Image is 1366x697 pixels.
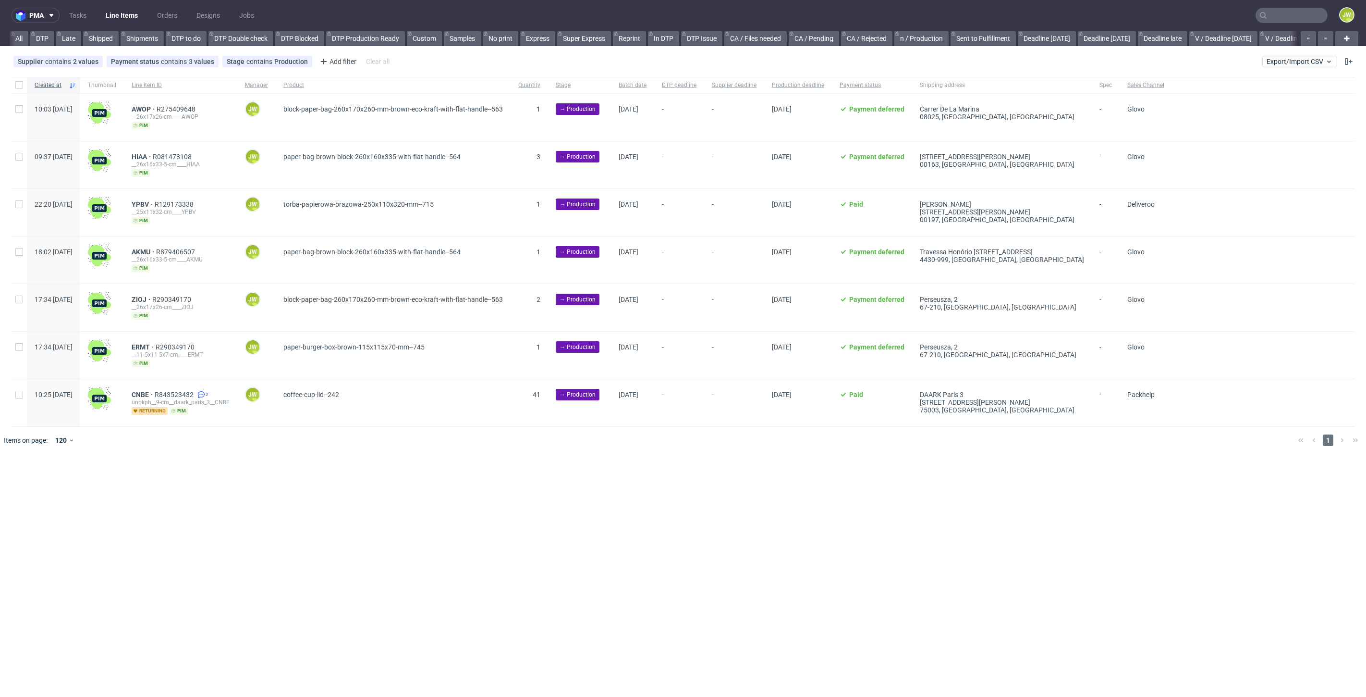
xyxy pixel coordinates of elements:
button: pma [12,8,60,23]
div: __11-5x11-5x7-cm____ERMT [132,351,230,359]
span: Line item ID [132,81,230,89]
span: [DATE] [772,200,792,208]
span: Stage [556,81,603,89]
span: Production deadline [772,81,824,89]
span: pim [132,264,150,272]
div: Production [274,58,308,65]
span: returning [132,407,168,415]
div: __25x11x32-cm____YPBV [132,208,230,216]
a: Sent to Fulfillment [951,31,1016,46]
span: Payment deferred [849,153,904,161]
img: logo [16,10,29,21]
span: [DATE] [772,105,792,113]
span: → Production [560,390,596,399]
span: 22:20 [DATE] [35,200,73,208]
button: Export/Import CSV [1262,56,1337,67]
div: __26x17x26-cm____AWOP [132,113,230,121]
span: 1 [537,200,540,208]
div: Carrer de la Marina [920,105,1084,113]
span: - [712,105,756,129]
span: R290349170 [152,296,193,303]
span: 18:02 [DATE] [35,248,73,256]
span: [DATE] [772,248,792,256]
img: wHgJFi1I6lmhQAAAABJRU5ErkJggg== [88,197,111,220]
a: DTP to do [166,31,207,46]
span: - [712,296,756,320]
a: R275409648 [157,105,197,113]
span: - [662,391,696,415]
a: V / Deadline [DATE] [1189,31,1257,46]
a: Line Items [100,8,144,23]
a: No print [483,31,518,46]
span: pim [170,407,188,415]
span: [DATE] [772,296,792,303]
span: Payment deferred [849,343,904,351]
figcaption: JW [246,388,259,401]
span: 09:37 [DATE] [35,153,73,161]
span: Product [283,81,503,89]
span: 3 [537,153,540,161]
span: - [662,248,696,272]
figcaption: JW [246,293,259,306]
a: R129173338 [155,200,195,208]
div: __26x17x26-cm____ZIOJ [132,303,230,311]
a: YPBV [132,200,155,208]
span: - [1099,343,1112,367]
div: unpkph__9-cm__daark_paris_3__CNBE [132,398,230,406]
a: Shipments [121,31,164,46]
a: CA / Files needed [724,31,787,46]
span: pim [132,217,150,224]
span: Thumbnail [88,81,116,89]
a: Super Express [557,31,611,46]
div: __26x16x33-5-cm____AKMU [132,256,230,263]
a: ERMT [132,343,156,351]
span: → Production [560,105,596,113]
a: R843523432 [155,391,195,398]
figcaption: JW [1340,8,1354,22]
span: coffee-cup-lid--242 [283,391,339,398]
span: - [1099,153,1112,177]
span: [DATE] [772,153,792,161]
img: wHgJFi1I6lmhQAAAABJRU5ErkJggg== [88,339,111,362]
span: 17:34 [DATE] [35,296,73,303]
div: 75003, [GEOGRAPHIC_DATA] , [GEOGRAPHIC_DATA] [920,406,1084,414]
span: 1 [537,105,540,113]
a: Deadline [DATE] [1018,31,1076,46]
span: DTP deadline [662,81,696,89]
a: Samples [444,31,481,46]
img: wHgJFi1I6lmhQAAAABJRU5ErkJggg== [88,244,111,267]
figcaption: JW [246,198,259,211]
a: R290349170 [156,343,196,351]
span: Paid [849,391,863,398]
span: ZIOJ [132,296,152,303]
span: paper-burger-box-brown-115x115x70-mm--745 [283,343,425,351]
span: - [662,105,696,129]
figcaption: JW [246,102,259,116]
a: Shipped [83,31,119,46]
div: Travessa Honório [STREET_ADDRESS] [920,248,1084,256]
div: [STREET_ADDRESS][PERSON_NAME] [920,398,1084,406]
div: 4430-999, [GEOGRAPHIC_DATA] , [GEOGRAPHIC_DATA] [920,256,1084,263]
span: [DATE] [619,105,638,113]
span: Items on page: [4,436,48,445]
span: - [712,153,756,177]
span: HIAA [132,153,153,161]
span: CNBE [132,391,155,398]
div: 00197, [GEOGRAPHIC_DATA] , [GEOGRAPHIC_DATA] [920,216,1084,224]
div: 00163, [GEOGRAPHIC_DATA] , [GEOGRAPHIC_DATA] [920,161,1084,168]
span: Stage [227,58,246,65]
a: Late [56,31,81,46]
span: 10:25 [DATE] [35,391,73,398]
a: Deadline late [1138,31,1187,46]
span: Payment deferred [849,296,904,303]
span: 2 [206,391,208,398]
span: Manager [245,81,268,89]
span: Batch date [619,81,646,89]
a: AKMU [132,248,156,256]
div: [PERSON_NAME] [920,200,1084,208]
span: pim [132,360,150,367]
span: → Production [560,248,596,256]
span: Glovo [1127,105,1145,113]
